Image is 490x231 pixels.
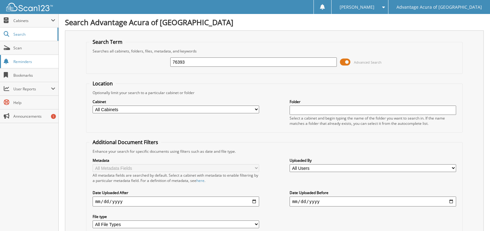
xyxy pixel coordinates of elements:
[93,173,259,183] div: All metadata fields are searched by default. Select a cabinet with metadata to enable filtering b...
[89,48,459,54] div: Searches all cabinets, folders, files, metadata, and keywords
[93,99,259,104] label: Cabinet
[459,201,490,231] iframe: Chat Widget
[13,32,54,37] span: Search
[93,214,259,219] label: File type
[89,149,459,154] div: Enhance your search for specific documents using filters such as date and file type.
[290,190,456,195] label: Date Uploaded Before
[396,5,482,9] span: Advantage Acura of [GEOGRAPHIC_DATA]
[93,197,259,206] input: start
[51,114,56,119] div: 1
[89,80,116,87] legend: Location
[89,139,161,146] legend: Additional Document Filters
[290,99,456,104] label: Folder
[13,73,55,78] span: Bookmarks
[340,5,374,9] span: [PERSON_NAME]
[354,60,382,65] span: Advanced Search
[13,45,55,51] span: Scan
[196,178,204,183] a: here
[290,197,456,206] input: end
[13,18,51,23] span: Cabinets
[93,158,259,163] label: Metadata
[6,3,53,11] img: scan123-logo-white.svg
[13,59,55,64] span: Reminders
[89,90,459,95] div: Optionally limit your search to a particular cabinet or folder
[290,115,456,126] div: Select a cabinet and begin typing the name of the folder you want to search in. If the name match...
[65,17,484,27] h1: Search Advantage Acura of [GEOGRAPHIC_DATA]
[13,86,51,92] span: User Reports
[13,114,55,119] span: Announcements
[89,38,126,45] legend: Search Term
[290,158,456,163] label: Uploaded By
[13,100,55,105] span: Help
[93,190,259,195] label: Date Uploaded After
